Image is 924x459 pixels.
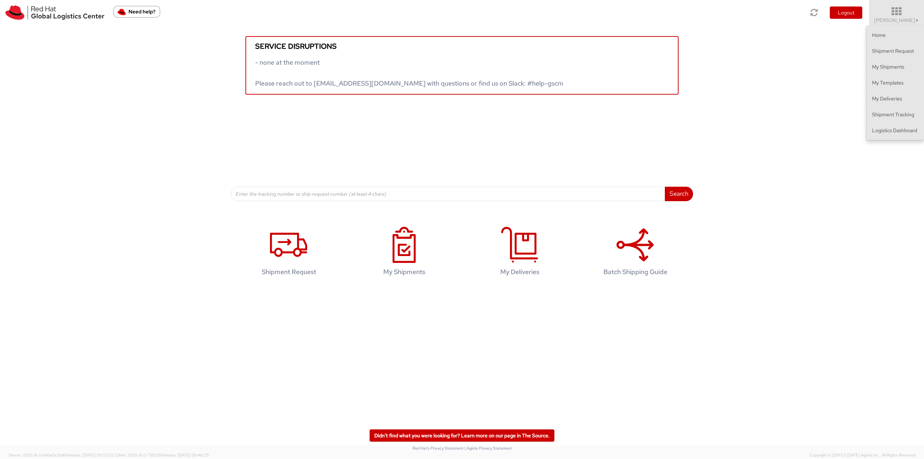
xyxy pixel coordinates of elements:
[581,219,689,287] a: Batch Shipping Guide
[113,6,160,18] button: Need help?
[465,446,512,451] a: | Agistix Privacy Statement
[9,452,114,458] span: Server: 2025.18.0-bb0e0c2bd68
[255,42,669,50] h5: Service disruptions
[867,122,924,138] a: Logistics Dashboard
[164,452,209,458] span: master, [DATE] 09:46:25
[665,187,693,201] button: Search
[370,429,554,442] a: Didn't find what you were looking for? Learn more on our page in The Source.
[245,36,679,95] a: Service disruptions - none at the moment Please reach out to [EMAIL_ADDRESS][DOMAIN_NAME] with qu...
[874,17,919,23] span: [PERSON_NAME]
[867,107,924,122] a: Shipment Tracking
[867,43,924,59] a: Shipment Request
[5,5,104,20] img: rh-logistics-00dfa346123c4ec078e1.svg
[867,27,924,43] a: Home
[867,75,924,91] a: My Templates
[350,219,458,287] a: My Shipments
[915,18,919,23] span: ▼
[867,91,924,107] a: My Deliveries
[231,187,665,201] input: Enter the tracking number or ship request number (at least 4 chars)
[466,219,574,287] a: My Deliveries
[115,452,209,458] span: Client: 2025.18.0-71d3358
[358,268,451,276] h4: My Shipments
[810,452,915,458] span: Copyright © [DATE]-[DATE] Agistix Inc., All Rights Reserved
[589,268,682,276] h4: Batch Shipping Guide
[255,58,563,87] span: - none at the moment Please reach out to [EMAIL_ADDRESS][DOMAIN_NAME] with questions or find us o...
[242,268,335,276] h4: Shipment Request
[473,268,566,276] h4: My Deliveries
[69,452,114,458] span: master, [DATE] 09:52:52
[235,219,343,287] a: Shipment Request
[413,446,463,451] a: Red Hat's Privacy Statement
[830,7,862,19] button: Logout
[867,59,924,75] a: My Shipments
